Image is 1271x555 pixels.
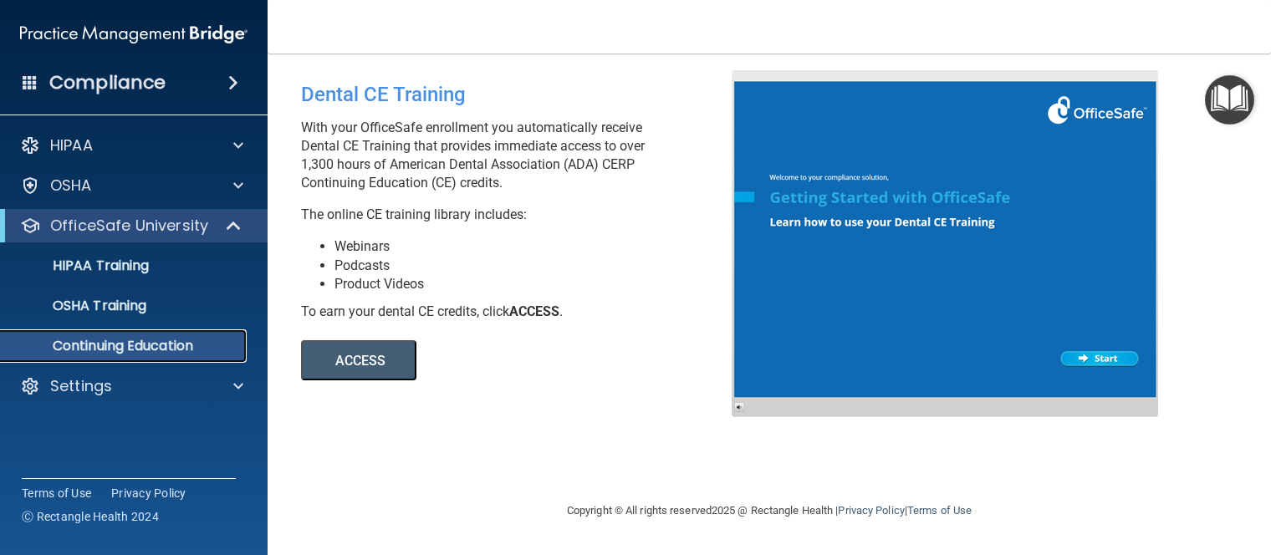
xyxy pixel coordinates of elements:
[838,504,904,517] a: Privacy Policy
[50,176,92,196] p: OSHA
[22,508,159,525] span: Ⓒ Rectangle Health 2024
[22,485,91,502] a: Terms of Use
[20,135,243,155] a: HIPAA
[11,338,239,354] p: Continuing Education
[464,484,1074,537] div: Copyright © All rights reserved 2025 @ Rectangle Health | |
[301,340,416,380] button: ACCESS
[50,216,208,236] p: OfficeSafe University
[301,303,744,321] div: To earn your dental CE credits, click .
[111,485,186,502] a: Privacy Policy
[301,355,758,368] a: ACCESS
[20,216,242,236] a: OfficeSafe University
[50,376,112,396] p: Settings
[334,257,744,275] li: Podcasts
[301,70,744,119] div: Dental CE Training
[1205,75,1254,125] button: Open Resource Center
[20,18,248,51] img: PMB logo
[49,71,166,94] h4: Compliance
[983,437,1251,503] iframe: Drift Widget Chat Controller
[50,135,93,155] p: HIPAA
[301,206,744,224] p: The online CE training library includes:
[11,298,146,314] p: OSHA Training
[20,176,243,196] a: OSHA
[334,237,744,256] li: Webinars
[334,275,744,293] li: Product Videos
[11,257,149,274] p: HIPAA Training
[20,376,243,396] a: Settings
[301,119,744,192] p: With your OfficeSafe enrollment you automatically receive Dental CE Training that provides immedi...
[907,504,972,517] a: Terms of Use
[509,303,559,319] b: ACCESS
